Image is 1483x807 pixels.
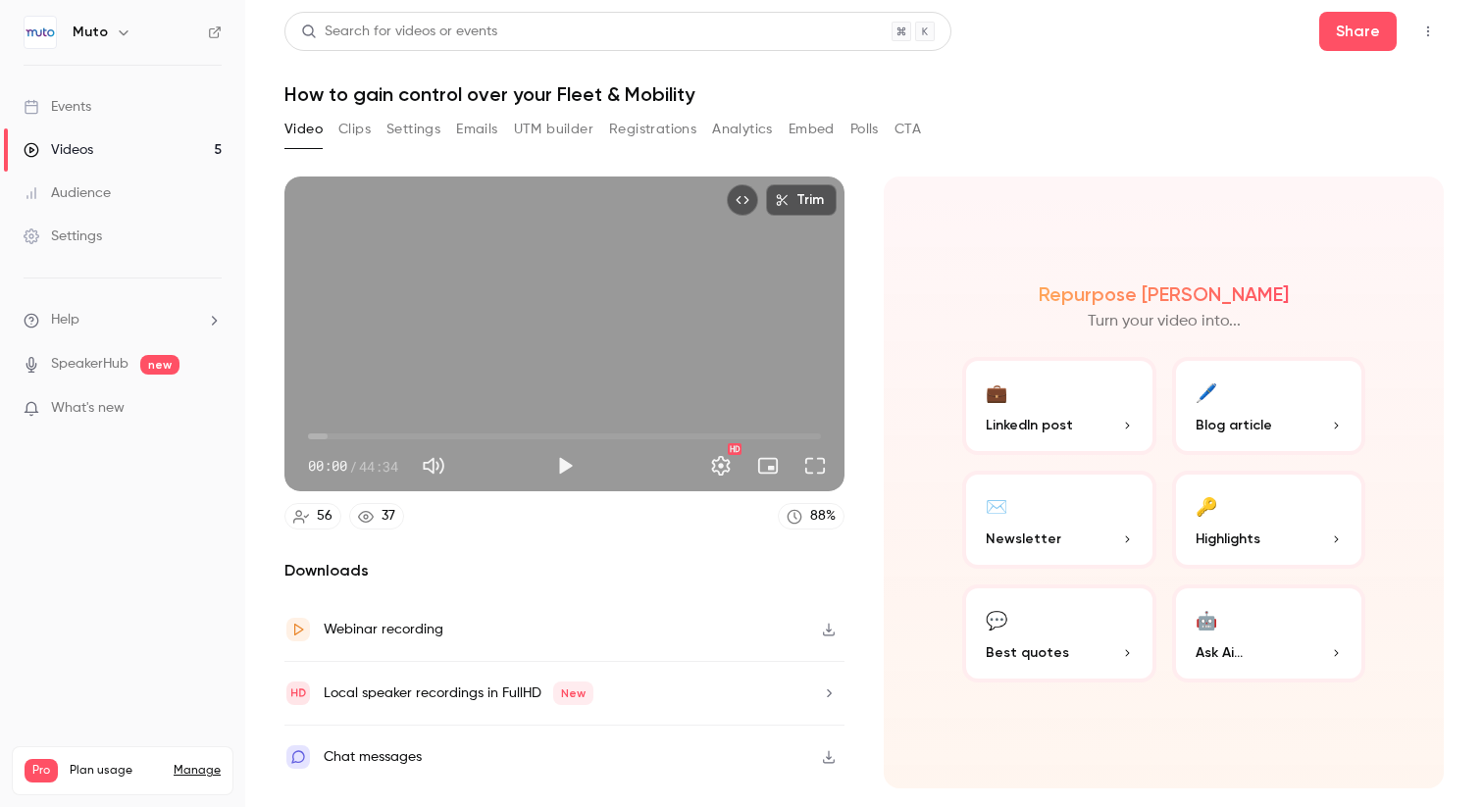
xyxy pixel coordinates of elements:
h2: Downloads [284,559,844,582]
button: Settings [386,114,440,145]
span: / [349,456,357,477]
span: New [553,681,593,705]
div: 56 [317,506,332,527]
button: Turn on miniplayer [748,446,788,485]
span: Blog article [1196,415,1272,435]
button: Play [545,446,585,485]
span: Best quotes [986,642,1069,663]
button: Embed [789,114,835,145]
span: Newsletter [986,529,1061,549]
button: Clips [338,114,371,145]
div: 💬 [986,604,1007,634]
span: Ask Ai... [1196,642,1243,663]
div: HD [728,443,741,455]
button: 🤖Ask Ai... [1172,584,1366,682]
li: help-dropdown-opener [24,310,222,330]
button: CTA [895,114,921,145]
button: 🔑Highlights [1172,471,1366,569]
div: Webinar recording [324,618,443,641]
a: Manage [174,763,221,779]
button: Analytics [712,114,773,145]
div: 🤖 [1196,604,1217,634]
div: Videos [24,140,93,160]
div: Events [24,97,91,117]
div: 🖊️ [1196,377,1217,407]
a: 88% [778,503,844,530]
span: LinkedIn post [986,415,1073,435]
button: Full screen [795,446,835,485]
a: 37 [349,503,404,530]
button: ✉️Newsletter [962,471,1156,569]
div: Settings [24,227,102,246]
span: Highlights [1196,529,1260,549]
iframe: Noticeable Trigger [198,400,222,418]
p: Turn your video into... [1088,310,1241,333]
span: Help [51,310,79,330]
button: Polls [850,114,879,145]
button: UTM builder [514,114,593,145]
span: 00:00 [308,456,347,477]
div: Chat messages [324,745,422,769]
a: SpeakerHub [51,354,128,375]
h6: Muto [73,23,108,42]
div: 00:00 [308,456,398,477]
div: Search for videos or events [301,22,497,42]
div: ✉️ [986,490,1007,521]
span: Plan usage [70,763,162,779]
h1: How to gain control over your Fleet & Mobility [284,82,1444,106]
span: Pro [25,759,58,782]
button: Emails [456,114,497,145]
div: 88 % [810,506,836,527]
div: 37 [382,506,395,527]
button: 🖊️Blog article [1172,357,1366,455]
div: Audience [24,183,111,203]
button: 💼LinkedIn post [962,357,1156,455]
span: 44:34 [359,456,398,477]
button: Embed video [727,184,758,216]
h2: Repurpose [PERSON_NAME] [1039,282,1289,306]
div: 💼 [986,377,1007,407]
div: 🔑 [1196,490,1217,521]
button: Share [1319,12,1397,51]
span: new [140,355,179,375]
button: Trim [766,184,837,216]
button: Registrations [609,114,696,145]
button: Video [284,114,323,145]
span: What's new [51,398,125,419]
button: 💬Best quotes [962,584,1156,682]
button: Mute [414,446,453,485]
button: Settings [701,446,741,485]
button: Top Bar Actions [1412,16,1444,47]
div: Local speaker recordings in FullHD [324,681,593,705]
img: Muto [25,17,56,48]
a: 56 [284,503,341,530]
